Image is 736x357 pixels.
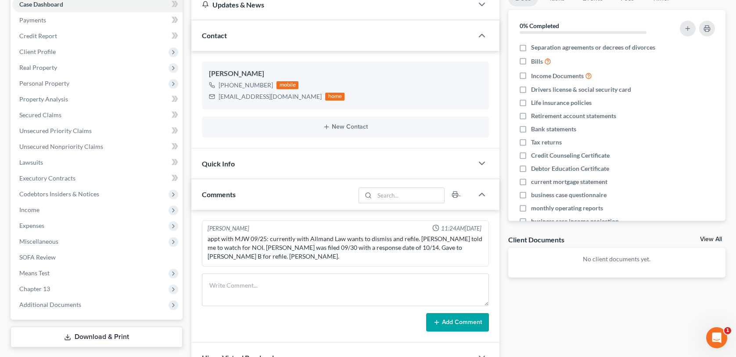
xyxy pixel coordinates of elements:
span: current mortgage statement [531,177,607,186]
span: Additional Documents [19,301,81,308]
span: Debtor Education Certificate [531,164,609,173]
button: New Contact [209,123,481,130]
div: [EMAIL_ADDRESS][DOMAIN_NAME] [219,92,322,101]
span: Drivers license & social security card [531,85,631,94]
a: View All [700,236,722,242]
span: Credit Counseling Certificate [531,151,610,160]
span: Personal Property [19,79,69,87]
span: Payments [19,16,46,24]
span: Quick Info [202,159,235,168]
span: Lawsuits [19,159,43,166]
span: Property Analysis [19,95,68,103]
a: Unsecured Priority Claims [12,123,183,139]
a: Unsecured Nonpriority Claims [12,139,183,155]
span: Secured Claims [19,111,61,119]
a: Payments [12,12,183,28]
div: [PHONE_NUMBER] [219,81,273,90]
span: Unsecured Priority Claims [19,127,92,134]
a: Executory Contracts [12,170,183,186]
span: Means Test [19,269,50,277]
span: business case questionnaire [531,191,607,199]
a: SOFA Review [12,249,183,265]
span: Retirement account statements [531,112,616,120]
a: Download & Print [11,327,183,347]
span: Bank statements [531,125,576,133]
iframe: Intercom live chat [706,327,727,348]
span: Codebtors Insiders & Notices [19,190,99,198]
span: Chapter 13 [19,285,50,292]
div: home [325,93,345,101]
span: Tax returns [531,138,562,147]
a: Credit Report [12,28,183,44]
input: Search... [374,188,444,203]
div: mobile [276,81,298,89]
span: Income [19,206,39,213]
div: appt with MJW 09/25: currently with Allmand Law wants to dismiss and refile. [PERSON_NAME] told m... [208,234,483,261]
a: Property Analysis [12,91,183,107]
span: Case Dashboard [19,0,63,8]
span: SOFA Review [19,253,56,261]
span: Expenses [19,222,44,229]
span: Separation agreements or decrees of divorces [531,43,655,52]
strong: 0% Completed [520,22,559,29]
span: business case income projection [531,217,619,226]
span: 11:24AM[DATE] [441,224,481,233]
div: [PERSON_NAME] [208,224,249,233]
span: Client Profile [19,48,56,55]
div: [PERSON_NAME] [209,69,481,79]
span: Comments [202,190,236,198]
span: Bills [531,57,543,66]
span: Credit Report [19,32,57,40]
span: Executory Contracts [19,174,75,182]
p: No client documents yet. [515,255,718,263]
a: Lawsuits [12,155,183,170]
div: Client Documents [508,235,564,244]
span: Life insurance policies [531,98,592,107]
span: Unsecured Nonpriority Claims [19,143,103,150]
span: Contact [202,31,227,40]
span: Real Property [19,64,57,71]
a: Secured Claims [12,107,183,123]
button: Add Comment [426,313,489,332]
span: monthly operating reports [531,204,603,213]
span: Income Documents [531,72,584,80]
span: Miscellaneous [19,238,58,245]
span: 1 [724,327,731,334]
